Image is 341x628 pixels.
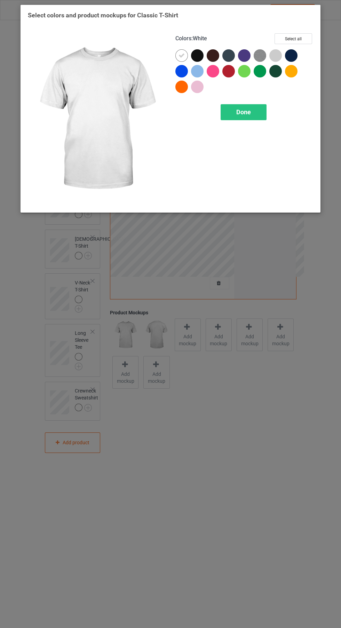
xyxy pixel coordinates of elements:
[175,35,191,42] span: Colors
[193,35,207,42] span: White
[254,49,266,62] img: heather_texture.png
[275,33,312,44] button: Select all
[28,33,166,205] img: regular.jpg
[175,35,207,42] h4: :
[28,11,178,19] span: Select colors and product mockups for Classic T-Shirt
[236,108,251,116] span: Done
